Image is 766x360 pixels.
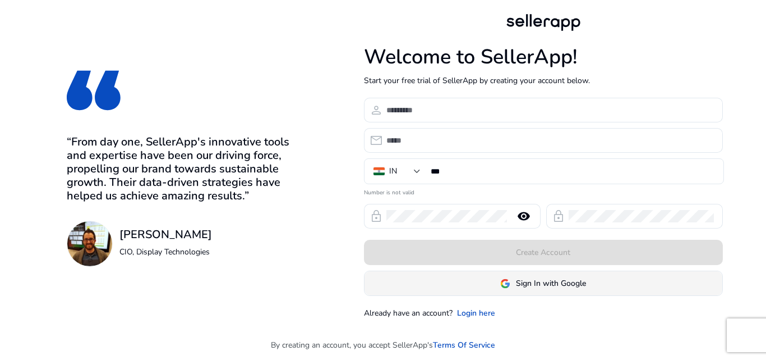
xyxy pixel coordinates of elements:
span: email [370,134,383,147]
mat-icon: remove_red_eye [510,209,537,223]
span: person [370,103,383,117]
span: Sign In with Google [516,277,586,289]
p: Already have an account? [364,307,453,319]
button: Sign In with Google [364,271,723,296]
mat-error: Number is not valid [364,185,723,197]
h3: “From day one, SellerApp's innovative tools and expertise have been our driving force, propelling... [67,135,306,203]
img: google-logo.svg [500,279,510,289]
div: IN [389,165,397,177]
a: Login here [457,307,495,319]
h3: [PERSON_NAME] [119,228,212,241]
p: CIO, Display Technologies [119,246,212,258]
span: lock [552,209,565,223]
a: Terms Of Service [433,339,495,351]
h1: Welcome to SellerApp! [364,45,723,69]
p: Start your free trial of SellerApp by creating your account below. [364,75,723,86]
span: lock [370,209,383,223]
